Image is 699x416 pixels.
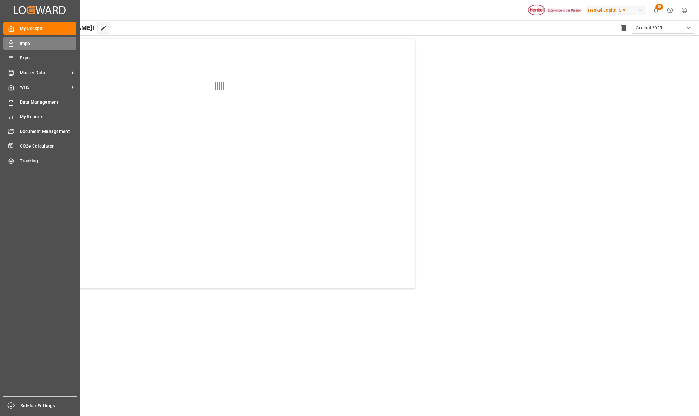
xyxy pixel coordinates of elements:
[3,52,76,64] a: Expo
[528,5,581,16] img: Henkel%20logo.jpg_1689854090.jpg
[3,22,76,35] a: My Cockpit
[20,99,76,106] span: Data Management
[20,40,76,47] span: Impo
[20,128,76,135] span: Document Management
[3,154,76,167] a: Tracking
[3,125,76,137] a: Document Management
[3,140,76,152] a: CO2e Calculator
[20,158,76,164] span: Tracking
[20,84,70,91] span: WHS
[3,96,76,108] a: Data Management
[21,402,77,409] span: Sidebar Settings
[3,111,76,123] a: My Reports
[20,69,70,76] span: Master Data
[631,22,694,34] button: open menu
[20,143,76,149] span: CO2e Calculator
[649,3,663,17] button: show 50 new notifications
[26,22,94,34] span: Hello [PERSON_NAME]!
[636,25,662,31] span: General 2025
[20,55,76,61] span: Expo
[586,4,649,16] button: Henkel Capital S.A
[20,25,76,32] span: My Cockpit
[20,113,76,120] span: My Reports
[655,4,663,10] span: 50
[3,37,76,49] a: Impo
[586,6,646,15] div: Henkel Capital S.A
[663,3,677,17] button: Help Center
